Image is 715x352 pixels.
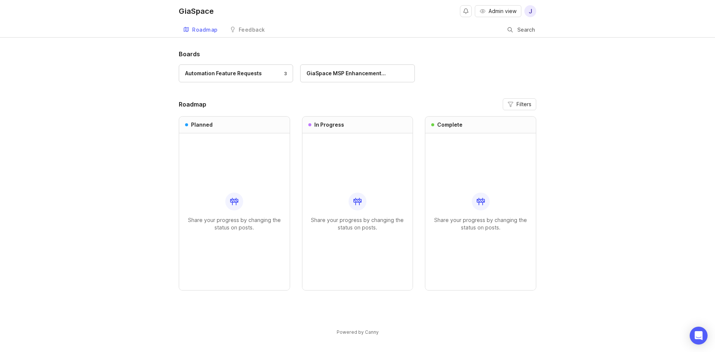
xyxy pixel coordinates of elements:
h1: Boards [179,50,536,58]
div: GiaSpace [179,7,214,15]
span: Admin view [489,7,517,15]
a: Powered by Canny [336,328,380,336]
p: Share your progress by changing the status on posts. [185,216,284,231]
p: Share your progress by changing the status on posts. [308,216,407,231]
a: Automation Feature Requests3 [179,64,293,82]
h2: Roadmap [179,100,206,109]
button: Filters [503,98,536,110]
h3: In Progress [314,121,344,129]
span: J [529,7,532,16]
button: J [524,5,536,17]
h3: Planned [191,121,213,129]
a: GiaSpace MSP Enhancement… [300,64,414,82]
button: Admin view [475,5,521,17]
span: Filters [517,101,531,108]
div: Feedback [239,27,265,32]
div: Automation Feature Requests [185,69,262,77]
p: Share your progress by changing the status on posts. [431,216,530,231]
div: Open Intercom Messenger [690,327,708,345]
a: Roadmap [179,22,222,38]
div: Roadmap [192,27,218,32]
h3: Complete [437,121,463,129]
div: 3 [280,70,287,77]
button: Notifications [460,5,472,17]
a: Feedback [225,22,270,38]
div: GiaSpace MSP Enhancement… [306,69,386,77]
